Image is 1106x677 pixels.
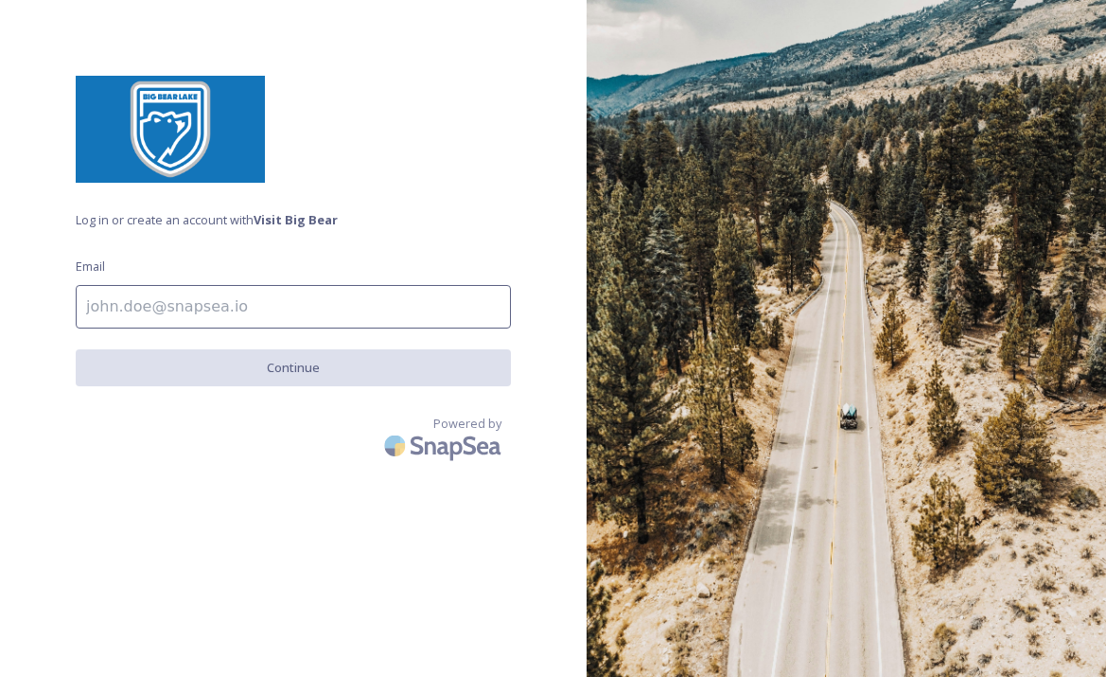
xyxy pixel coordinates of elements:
[76,258,105,276] span: Email
[76,211,511,229] span: Log in or create an account with
[76,349,511,386] button: Continue
[254,211,338,228] strong: Visit Big Bear
[76,76,265,183] img: vbb_1.gif
[76,285,511,329] input: john.doe@snapsea.io
[433,415,501,433] span: Powered by
[378,423,511,468] img: SnapSea Logo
